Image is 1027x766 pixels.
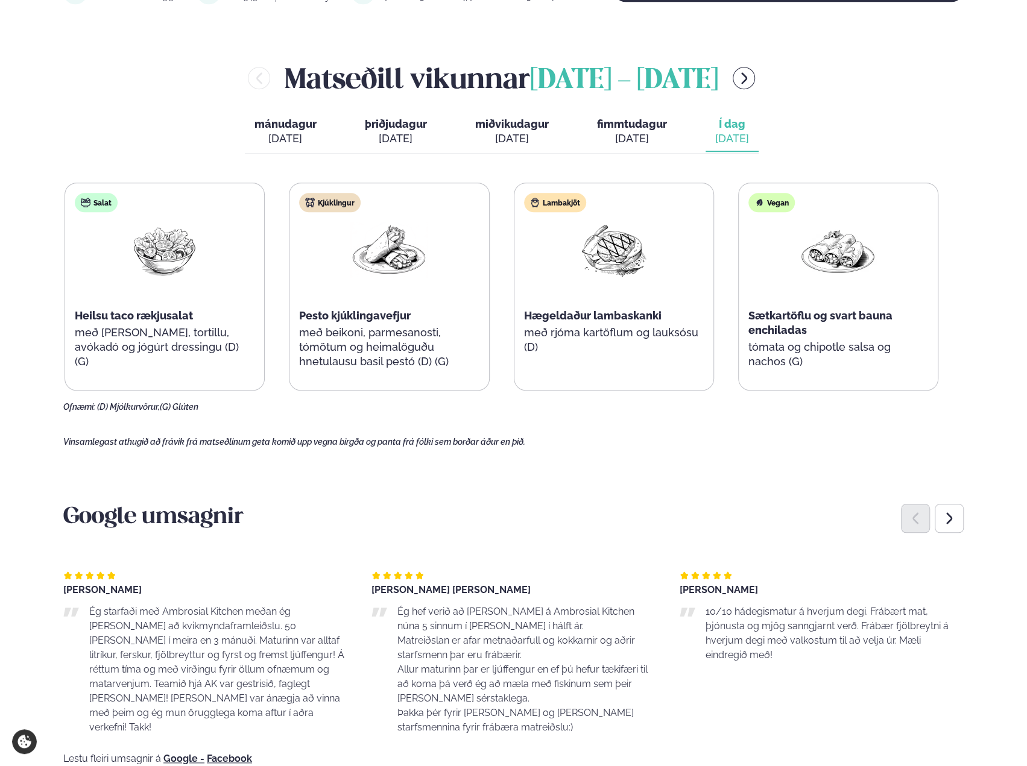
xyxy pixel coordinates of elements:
[160,402,198,412] span: (G) Glúten
[397,633,656,662] p: Matreiðslan er afar metnaðarfull og kokkarnir og aðrir starfsmenn þar eru frábærir.
[397,662,656,706] p: Allur maturinn þar er ljúffengur en ef þú hefur tækifæri til að koma þá verð ég að mæla með fiski...
[715,117,749,131] span: Í dag
[706,112,759,152] button: Í dag [DATE]
[75,193,118,212] div: Salat
[706,606,949,661] span: 10/10 hádegismatur á hverjum degi. Frábært mat, þjónusta og mjög sanngjarnt verð. Frábær fjölbrey...
[75,325,254,369] p: með [PERSON_NAME], tortillu, avókadó og jógúrt dressingu (D) (G)
[680,585,964,595] div: [PERSON_NAME]
[285,58,718,98] h2: Matseðill vikunnar
[254,118,317,130] span: mánudagur
[63,585,347,595] div: [PERSON_NAME]
[530,198,540,207] img: Lamb.svg
[75,309,193,322] span: Heilsu taco rækjusalat
[365,131,427,146] div: [DATE]
[305,198,315,207] img: chicken.svg
[299,193,361,212] div: Kjúklingur
[800,222,877,278] img: Enchilada.png
[350,222,428,278] img: Wraps.png
[248,67,270,89] button: menu-btn-left
[126,222,203,278] img: Salad.png
[733,67,755,89] button: menu-btn-right
[12,729,37,754] a: Cookie settings
[81,198,90,207] img: salad.svg
[245,112,326,152] button: mánudagur [DATE]
[524,325,704,354] p: með rjóma kartöflum og lauksósu (D)
[475,118,549,130] span: miðvikudagur
[466,112,558,152] button: miðvikudagur [DATE]
[63,402,95,412] span: Ofnæmi:
[575,222,653,278] img: Beef-Meat.png
[715,131,749,146] div: [DATE]
[748,340,928,369] p: tómata og chipotle salsa og nachos (G)
[524,193,586,212] div: Lambakjöt
[587,112,677,152] button: fimmtudagur [DATE]
[371,585,656,595] div: [PERSON_NAME] [PERSON_NAME]
[754,198,764,207] img: Vegan.svg
[63,753,161,764] span: Lestu fleiri umsagnir á
[935,504,964,533] div: Next slide
[597,131,667,146] div: [DATE]
[254,131,317,146] div: [DATE]
[397,604,656,633] p: Ég hef verið að [PERSON_NAME] á Ambrosial Kitchen núna 5 sinnum í [PERSON_NAME] í hálft ár.
[597,118,667,130] span: fimmtudagur
[397,706,656,735] p: Þakka þér fyrir [PERSON_NAME] og [PERSON_NAME] starfsmennina fyrir frábæra matreiðslu:)
[748,193,795,212] div: Vegan
[901,504,930,533] div: Previous slide
[475,131,549,146] div: [DATE]
[299,325,479,369] p: með beikoni, parmesanosti, tómötum og heimalöguðu hnetulausu basil pestó (D) (G)
[530,67,718,94] span: [DATE] - [DATE]
[63,503,964,532] h3: Google umsagnir
[207,754,252,764] a: Facebook
[163,754,204,764] a: Google -
[748,309,893,336] span: Sætkartöflu og svart bauna enchiladas
[89,606,344,733] span: Ég starfaði með Ambrosial Kitchen meðan ég [PERSON_NAME] að kvikmyndaframleiðslu. 50 [PERSON_NAME...
[365,118,427,130] span: þriðjudagur
[299,309,411,322] span: Pesto kjúklingavefjur
[524,309,662,322] span: Hægeldaður lambaskanki
[63,437,525,447] span: Vinsamlegast athugið að frávik frá matseðlinum geta komið upp vegna birgða og panta frá fólki sem...
[97,402,160,412] span: (D) Mjólkurvörur,
[355,112,437,152] button: þriðjudagur [DATE]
